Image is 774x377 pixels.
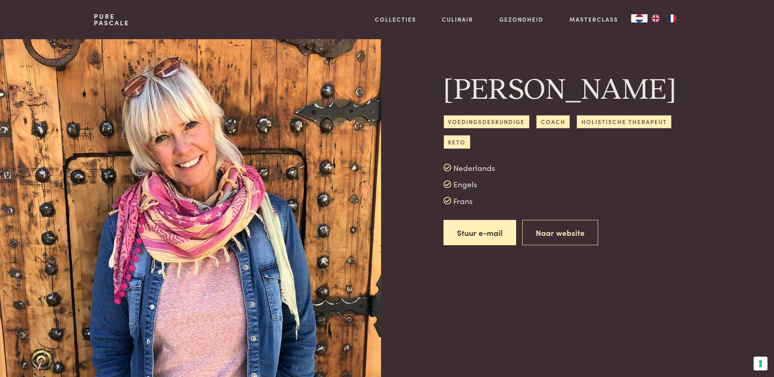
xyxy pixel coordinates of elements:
h1: [PERSON_NAME] [444,72,633,109]
ul: Language list [648,14,680,22]
a: FR [664,14,680,22]
div: Nederlands [444,162,680,174]
span: Holistische therapeut [577,115,672,129]
a: Masterclass [570,15,618,24]
button: Uw voorkeuren voor toestemming voor trackingtechnologieën [754,357,767,370]
a: Naar website [522,220,598,246]
a: EN [648,14,664,22]
div: Language [631,14,648,22]
div: Frans [444,195,680,207]
div: Engels [444,178,680,191]
a: Gezondheid [499,15,543,24]
a: NL [631,14,648,22]
span: Keto [444,135,470,149]
aside: Language selected: Nederlands [631,14,680,22]
a: Culinair [442,15,473,24]
a: Collecties [375,15,416,24]
a: PurePascale [94,13,129,26]
span: Voedingsdeskundige [444,115,530,129]
span: Coach [536,115,570,129]
a: Stuur e-mail [444,220,516,246]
